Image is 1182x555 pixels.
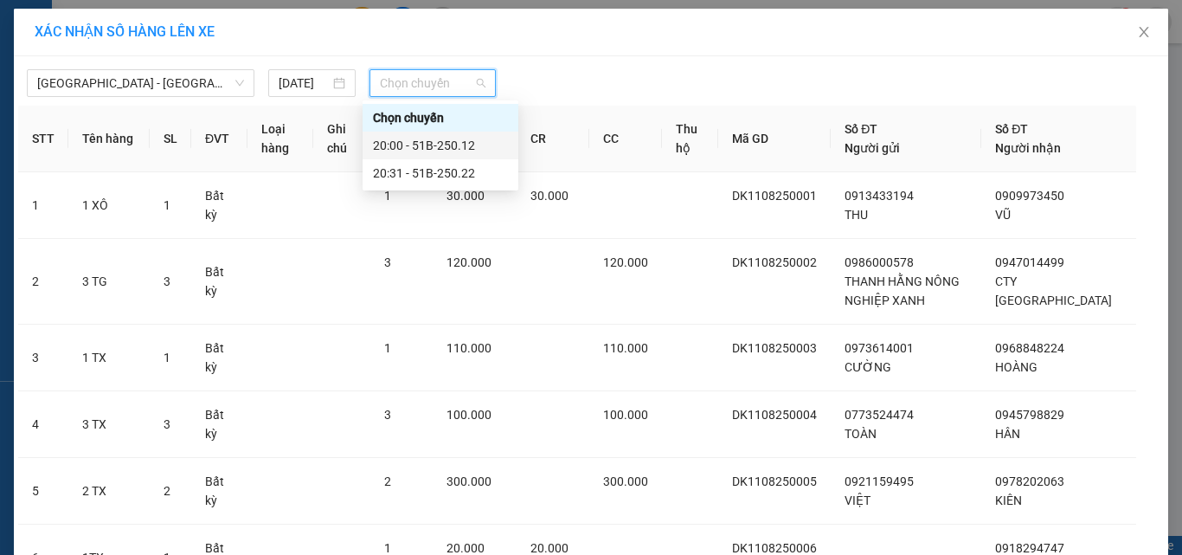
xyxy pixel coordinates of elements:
[995,360,1037,374] span: HOÀNG
[589,106,662,172] th: CC
[373,108,508,127] div: Chọn chuyến
[35,23,215,40] span: XÁC NHẬN SỐ HÀNG LÊN XE
[164,417,170,431] span: 3
[845,274,960,307] span: THANH HẰNG NÔNG NGHIỆP XANH
[446,255,491,269] span: 120.000
[845,208,868,222] span: THU
[191,325,247,391] td: Bất kỳ
[1137,25,1151,39] span: close
[845,189,914,203] span: 0913433194
[313,106,369,172] th: Ghi chú
[191,391,247,458] td: Bất kỳ
[845,494,870,507] span: VIỆT
[150,106,191,172] th: SL
[845,408,914,422] span: 0773524474
[380,70,486,96] span: Chọn chuyến
[845,255,914,269] span: 0986000578
[732,408,817,422] span: DK1108250004
[995,494,1022,507] span: KIÊN
[732,255,817,269] span: DK1108250002
[446,408,491,422] span: 100.000
[384,541,391,555] span: 1
[845,427,877,441] span: TOÀN
[164,274,170,288] span: 3
[446,189,485,203] span: 30.000
[191,172,247,239] td: Bất kỳ
[384,255,391,269] span: 3
[995,122,1028,136] span: Số ĐT
[18,172,68,239] td: 1
[662,106,718,172] th: Thu hộ
[191,239,247,325] td: Bất kỳ
[732,341,817,355] span: DK1108250003
[845,474,914,488] span: 0921159495
[279,74,329,93] input: 11/08/2025
[18,391,68,458] td: 4
[517,106,589,172] th: CR
[68,239,150,325] td: 3 TG
[68,325,150,391] td: 1 TX
[18,325,68,391] td: 3
[18,106,68,172] th: STT
[530,541,569,555] span: 20.000
[995,341,1064,355] span: 0968848224
[995,474,1064,488] span: 0978202063
[1120,9,1168,57] button: Close
[191,106,247,172] th: ĐVT
[373,136,508,155] div: 20:00 - 51B-250.12
[603,408,648,422] span: 100.000
[995,255,1064,269] span: 0947014499
[384,474,391,488] span: 2
[37,70,244,96] span: Nha Trang - Sài Gòn
[384,341,391,355] span: 1
[446,541,485,555] span: 20.000
[18,239,68,325] td: 2
[384,189,391,203] span: 1
[247,106,314,172] th: Loại hàng
[446,474,491,488] span: 300.000
[732,189,817,203] span: DK1108250001
[603,255,648,269] span: 120.000
[718,106,831,172] th: Mã GD
[68,172,150,239] td: 1 XÔ
[732,541,817,555] span: DK1108250006
[384,408,391,422] span: 3
[68,106,150,172] th: Tên hàng
[530,189,569,203] span: 30.000
[68,391,150,458] td: 3 TX
[191,458,247,525] td: Bất kỳ
[446,341,491,355] span: 110.000
[164,351,170,365] span: 1
[995,208,1011,222] span: VŨ
[995,541,1064,555] span: 0918294747
[373,164,508,183] div: 20:31 - 51B-250.22
[995,189,1064,203] span: 0909973450
[995,274,1112,307] span: CTY [GEOGRAPHIC_DATA]
[845,360,891,374] span: CƯỜNG
[18,458,68,525] td: 5
[732,474,817,488] span: DK1108250005
[68,458,150,525] td: 2 TX
[995,141,1061,155] span: Người nhận
[603,341,648,355] span: 110.000
[845,341,914,355] span: 0973614001
[603,474,648,488] span: 300.000
[164,484,170,498] span: 2
[995,427,1020,441] span: HÂN
[995,408,1064,422] span: 0945798829
[845,141,900,155] span: Người gửi
[164,198,170,212] span: 1
[845,122,877,136] span: Số ĐT
[363,104,518,132] div: Chọn chuyến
